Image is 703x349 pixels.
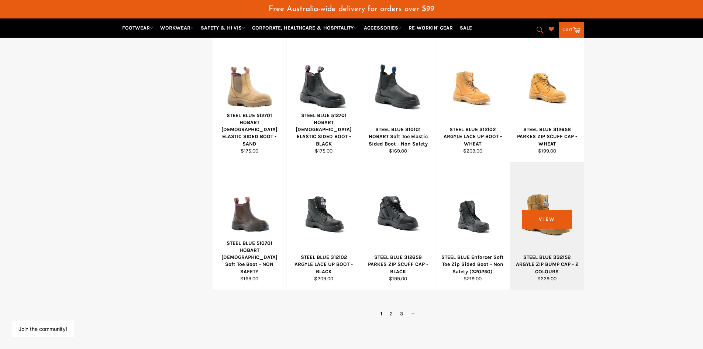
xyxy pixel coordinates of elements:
a: STEEL BLUE 512701 HOBART LADIES ELASTIC SIDED BOOT - BLACKSTEEL BLUE 512701 HOBART [DEMOGRAPHIC_D... [286,34,361,162]
a: ACCESSORIES [361,21,404,34]
a: 2 [386,308,396,319]
span: 1 [377,308,386,319]
a: Cart [559,22,584,38]
a: STEEL BLUE 310101 HOBART Soft Toe Elastic Sided Boot - Non SafetySTEEL BLUE 310101 HOBART Soft To... [361,34,435,162]
div: STEEL BLUE Enforcer Soft Toe Zip Sided Boot - Non Safety (320250) [440,254,505,275]
a: STEEL BLUE 312658 PARKES ZIP SCUFF CAP - BLACKSTEEL BLUE 312658 PARKES ZIP SCUFF CAP - BLACK$199.00 [361,162,435,290]
a: CORPORATE, HEALTHCARE & HOSPITALITY [249,21,360,34]
button: Join the community! [18,326,67,332]
a: STEEL BLUE 312658 PARKES ZIP SCUFF CAP - WHEATSTEEL BLUE 312658 PARKES ZIP SCUFF CAP - WHEAT$199.00 [510,34,584,162]
div: STEEL BLUE 332152 ARGYLE ZIP BUMP CAP - 2 COLOURS [514,254,579,275]
a: RE-WORKIN' GEAR [406,21,456,34]
a: SALE [457,21,475,34]
div: STEEL BLUE 512701 HOBART [DEMOGRAPHIC_DATA] ELASTIC SIDED BOOT - SAND [217,112,282,147]
a: STEEL BLUE 512701 HOBART LADIES ELASTIC SIDED BOOT - SANDSTEEL BLUE 512701 HOBART [DEMOGRAPHIC_DA... [212,34,287,162]
a: FOOTWEAR [119,21,156,34]
a: → [407,308,419,319]
a: STEEL BLUE 312102 ARGYLE LACE UP BOOT - WHEATSTEEL BLUE 312102 ARGYLE LACE UP BOOT - WHEAT$209.00 [435,34,510,162]
a: STEEL BLUE 332152 ARGYLE ZIP BUMP CAP - 2 COLOURSSTEEL BLUE 332152 ARGYLE ZIP BUMP CAP - 2 COLOUR... [510,162,584,290]
a: WORKWEAR [157,21,197,34]
a: 3 [396,308,407,319]
a: STEEL BLUE Enforcer Soft Toe Zip Sided Boot - Non Safety (320250)STEEL BLUE Enforcer Soft Toe Zip... [435,162,510,290]
a: STEEL BLUE 312102 ARGYLE LACE UP BOOT - BLACKSTEEL BLUE 312102 ARGYLE LACE UP BOOT - BLACK$209.00 [286,162,361,290]
a: STEEL BLUE 510701 HOBART Ladies Soft Toe Boot - NON SAFETYSTEEL BLUE 510701 HOBART [DEMOGRAPHIC_D... [212,162,287,290]
div: STEEL BLUE 312102 ARGYLE LACE UP BOOT - BLACK [292,254,356,275]
div: STEEL BLUE 512701 HOBART [DEMOGRAPHIC_DATA] ELASTIC SIDED BOOT - BLACK [292,112,356,147]
div: STEEL BLUE 510701 HOBART [DEMOGRAPHIC_DATA] Soft Toe Boot - NON SAFETY [217,240,282,275]
a: SAFETY & HI VIS [198,21,248,34]
span: Free Australia-wide delivery for orders over $99 [269,5,434,13]
div: STEEL BLUE 310101 HOBART Soft Toe Elastic Sided Boot - Non Safety [366,126,431,147]
div: STEEL BLUE 312658 PARKES ZIP SCUFF CAP - WHEAT [514,126,579,147]
div: STEEL BLUE 312102 ARGYLE LACE UP BOOT - WHEAT [440,126,505,147]
div: STEEL BLUE 312658 PARKES ZIP SCUFF CAP - BLACK [366,254,431,275]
